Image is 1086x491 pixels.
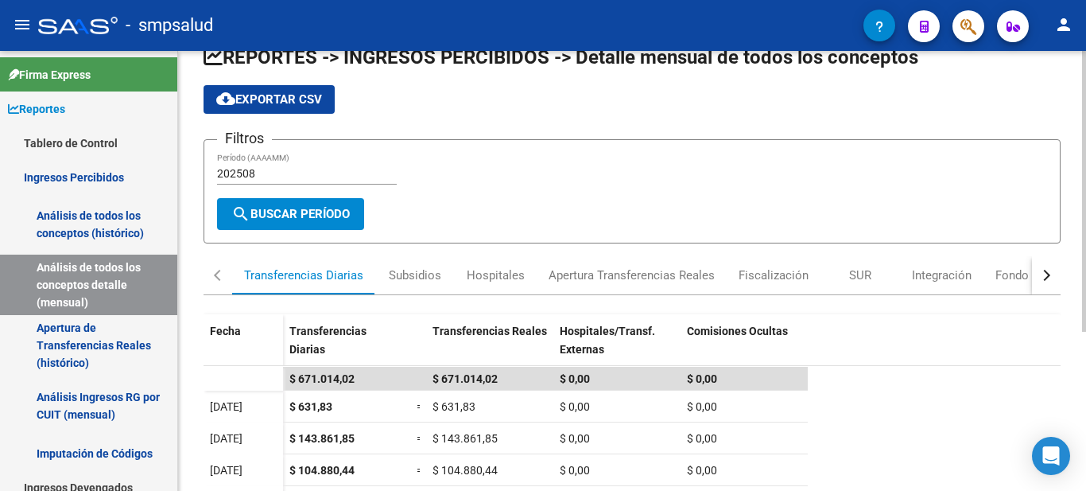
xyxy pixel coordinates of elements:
span: $ 0,00 [560,372,590,385]
div: Transferencias Diarias [244,267,363,284]
span: $ 0,00 [687,372,717,385]
span: = [417,400,423,413]
span: Fecha [210,325,241,337]
span: $ 671.014,02 [289,372,355,385]
span: Buscar Período [231,207,350,221]
div: Fiscalización [739,267,809,284]
mat-icon: cloud_download [216,89,235,108]
span: Transferencias Reales [432,325,547,337]
span: $ 0,00 [560,432,590,445]
span: $ 143.861,85 [289,432,355,445]
span: $ 671.014,02 [432,372,498,385]
mat-icon: menu [13,15,32,34]
span: [DATE] [210,432,242,445]
button: Buscar Período [217,198,364,230]
span: $ 0,00 [560,464,590,477]
div: Subsidios [389,267,441,284]
datatable-header-cell: Transferencias Reales [426,314,553,381]
mat-icon: person [1054,15,1073,34]
button: Exportar CSV [204,85,335,114]
datatable-header-cell: Hospitales/Transf. Externas [553,314,681,381]
span: - smpsalud [126,8,213,43]
div: SUR [849,267,871,284]
span: [DATE] [210,400,242,413]
span: = [417,464,423,477]
span: Exportar CSV [216,92,322,107]
span: Transferencias Diarias [289,325,367,356]
div: Hospitales [467,267,525,284]
span: [DATE] [210,464,242,477]
datatable-header-cell: Fecha [204,314,283,381]
span: REPORTES -> INGRESOS PERCIBIDOS -> Detalle mensual de todos los conceptos [204,46,918,68]
h3: Filtros [217,127,272,150]
span: $ 104.880,44 [432,464,498,477]
span: $ 0,00 [687,400,717,413]
span: Reportes [8,100,65,118]
span: $ 631,83 [289,400,332,413]
span: $ 631,83 [432,400,475,413]
span: Comisiones Ocultas [687,325,788,337]
span: $ 104.880,44 [289,464,355,477]
span: $ 0,00 [687,464,717,477]
span: $ 0,00 [560,400,590,413]
div: Integración [912,267,972,284]
span: Firma Express [8,66,91,84]
span: $ 143.861,85 [432,432,498,445]
mat-icon: search [231,205,250,224]
div: Open Intercom Messenger [1032,437,1070,475]
datatable-header-cell: Comisiones Ocultas [681,314,808,381]
span: $ 0,00 [687,432,717,445]
datatable-header-cell: Transferencias Diarias [283,314,410,381]
span: = [417,432,423,445]
div: Apertura Transferencias Reales [549,267,715,284]
span: Hospitales/Transf. Externas [560,325,655,356]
